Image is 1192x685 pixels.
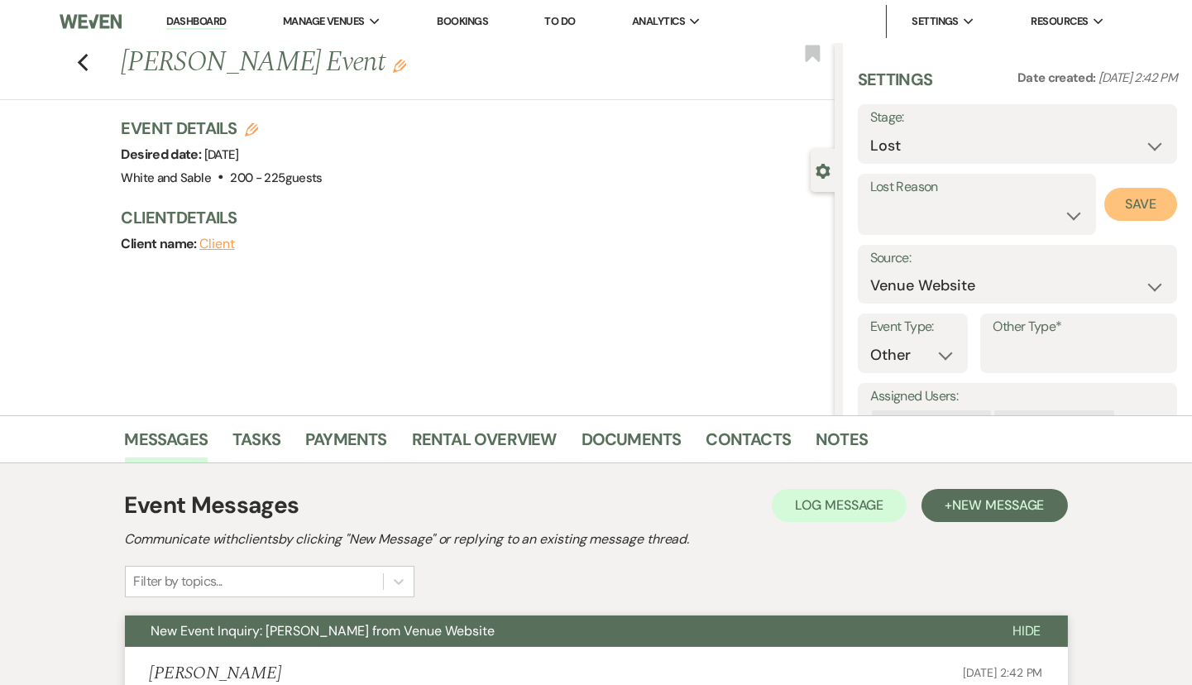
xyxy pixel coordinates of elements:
[204,146,239,163] span: [DATE]
[122,117,323,140] h3: Event Details
[994,410,1096,434] div: [PERSON_NAME]
[816,162,831,178] button: Close lead details
[870,175,1084,199] label: Lost Reason
[922,489,1067,522] button: +New Message
[199,237,235,251] button: Client
[437,14,488,28] a: Bookings
[60,4,122,39] img: Weven Logo
[283,13,365,30] span: Manage Venues
[795,496,883,514] span: Log Message
[632,13,685,30] span: Analytics
[122,206,818,229] h3: Client Details
[305,426,387,462] a: Payments
[122,43,686,83] h1: [PERSON_NAME] Event
[582,426,682,462] a: Documents
[122,146,204,163] span: Desired date:
[963,665,1042,680] span: [DATE] 2:42 PM
[125,616,986,647] button: New Event Inquiry: [PERSON_NAME] from Venue Website
[122,235,200,252] span: Client name:
[412,426,557,462] a: Rental Overview
[125,529,1068,549] h2: Communicate with clients by clicking "New Message" or replying to an existing message thread.
[1031,13,1088,30] span: Resources
[870,106,1165,130] label: Stage:
[986,616,1068,647] button: Hide
[166,14,226,30] a: Dashboard
[151,622,495,639] span: New Event Inquiry: [PERSON_NAME] from Venue Website
[1099,69,1177,86] span: [DATE] 2:42 PM
[393,58,406,73] button: Edit
[772,489,907,522] button: Log Message
[870,315,956,339] label: Event Type:
[870,247,1165,271] label: Source:
[870,385,1165,409] label: Assigned Users:
[230,170,322,186] span: 200 - 225 guests
[993,315,1165,339] label: Other Type*
[912,13,959,30] span: Settings
[125,488,299,523] h1: Event Messages
[1017,69,1099,86] span: Date created:
[872,410,974,434] div: [PERSON_NAME]
[858,68,933,104] h3: Settings
[122,170,211,186] span: White and Sable
[1012,622,1041,639] span: Hide
[125,426,208,462] a: Messages
[952,496,1044,514] span: New Message
[232,426,280,462] a: Tasks
[150,663,281,684] h5: [PERSON_NAME]
[544,14,575,28] a: To Do
[1104,188,1177,221] button: Save
[706,426,792,462] a: Contacts
[816,426,868,462] a: Notes
[134,572,223,592] div: Filter by topics...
